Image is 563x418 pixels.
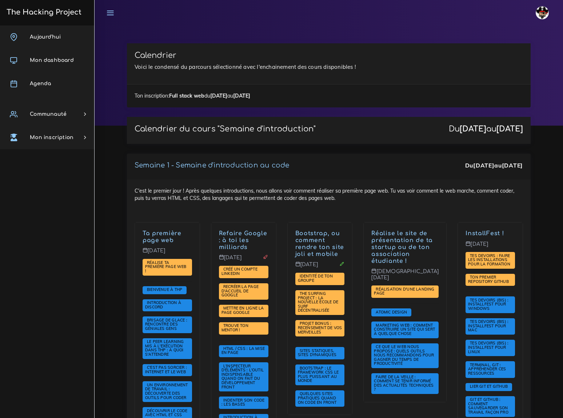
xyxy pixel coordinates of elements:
[468,298,508,311] a: Tes devoirs (bis) : Installfest pour Windows
[143,230,181,244] a: Ta première page web
[295,347,345,359] span: Nous allons voir la différence entre ces deux types de sites
[219,255,268,266] p: [DATE]
[221,305,264,315] span: Mettre en ligne la page Google
[466,361,515,378] span: Nous allons t'expliquer comment appréhender ces puissants outils.
[295,261,345,273] p: [DATE]
[298,273,333,283] span: Identité de ton groupe
[143,338,192,359] span: Nous verrons comment survivre avec notre pédagogie révolutionnaire
[371,230,439,264] p: Et voilà ! Nous te donnerons les astuces marketing pour bien savoir vendre un concept ou une idée...
[295,273,345,285] span: Nous allons te demander d'imaginer l'univers autour de ton groupe de travail.
[295,230,345,257] p: Après avoir vu comment faire ses première pages, nous allons te montrer Bootstrap, un puissant fr...
[219,266,268,278] span: Dans ce projet, tu vas mettre en place un compte LinkedIn et le préparer pour ta future vie.
[145,339,184,357] a: Le Peer learning mis à l'exécution dans THP : à quoi s'attendre
[145,260,187,273] span: Réalise ta première page web !
[145,409,188,418] a: Découvrir le code avec HTML et CSS
[371,373,439,394] span: Maintenant que tu sais coder, nous allons te montrer quelques site sympathiques pour se tenir au ...
[468,363,506,376] a: Terminal, Git : appréhender ces ressources
[145,365,188,374] span: C'est pas sorcier : internet et le web
[466,396,515,417] span: Git est un outil de sauvegarde de dossier indispensable dans l'univers du dev. GitHub permet de m...
[221,306,264,315] a: Mettre en ligne la page Google
[30,34,61,40] span: Aujourd'hui
[298,291,339,313] span: The Surfing Project : la nouvelle école de surf décentralisée
[374,287,434,296] span: Réalisation d'une landing page
[221,267,257,276] span: Créé un compte LinkedIn
[466,383,512,391] span: Faire un lien sécurisé de Git et Github avec la création et l&#39;utilisation d&#39;une clé SSH. ...
[143,286,187,294] span: Salut à toi et bienvenue à The Hacking Project. Que tu sois avec nous pour 3 semaines, 12 semaine...
[127,84,531,107] div: Ton inscription: du au
[143,230,192,244] p: C'est le premier jour ! Après quelques introductions, nous allons voir comment réaliser sa premiè...
[145,318,187,331] a: Brisage de glace : rencontre des géniales gens
[371,343,439,368] span: La première fois que j'ai découvert Zapier, ma vie a changé. Dans cette ressource, nous allons te...
[221,284,259,297] span: Recréer la page d'accueil de Google
[468,397,510,415] span: Git et GitHub : comment sauvegarder son travail façon pro
[219,230,268,251] p: C'est l'heure de ton premier véritable projet ! Tu vas recréer la très célèbre page d'accueil de ...
[219,230,267,251] a: Refaire Google : à toi les milliards
[536,6,549,19] img: avatar
[210,92,227,99] strong: [DATE]
[135,51,523,60] h3: Calendrier
[371,230,433,264] a: Réalise le site de présentation de ta startup ou de ton association étudiante !
[298,391,338,405] a: Quelques sites pratiques quand on code en front
[298,274,333,283] a: Identité de ton groupe
[468,384,510,389] span: Lier Git et Github
[468,341,508,354] a: Tes devoirs (bis) : Installfest pour Linux
[295,230,344,257] a: Bootstrap, ou comment rendre ton site joli et mobile
[219,397,268,409] span: Pourquoi et comment indenter son code ? Nous allons te montrer les astuces pour avoir du code lis...
[135,125,316,134] p: Calendrier du cours "Semaine d'introduction"
[219,322,268,335] span: Nous allons te demander de trouver la personne qui va t'aider à faire la formation dans les meill...
[374,374,434,392] a: Faire de la veille : comment se tenir informé des actualités techniques ?
[468,362,506,376] span: Terminal, Git : appréhender ces ressources
[465,161,523,170] div: Du au
[374,323,435,336] a: Marketing web : comment construire un site qui sert à quelque chose
[4,8,81,16] h3: The Hacking Project
[295,390,345,407] span: Pour avoir des sites jolis, ce n'est pas que du bon sens et du feeling. Il suffit d'utiliser quel...
[473,162,494,169] strong: [DATE]
[219,362,268,391] span: Tu en as peut être déjà entendu parler : l'inspecteur d'éléments permet d'analyser chaque recoin ...
[221,363,264,390] a: L'inspecteur d'éléments : l'outil indispensable quand on fait du développement front
[143,381,192,402] span: Comment faire pour coder son premier programme ? Nous allons te montrer les outils pour pouvoir f...
[145,383,188,401] a: Un environnement de travail : découverte des outils pour coder
[135,63,523,71] p: Voici le condensé du parcours sélectionné avec l'enchainement des cours disponibles !
[295,320,345,336] span: Ce projet vise à souder la communauté en faisant profiter au plus grand nombre de vos projets.
[298,321,342,334] span: PROJET BONUS : recensement de vos merveilles
[468,275,511,284] a: Ton premier repository GitHub
[298,321,342,335] a: PROJET BONUS : recensement de vos merveilles
[143,259,192,275] span: Dans ce projet, nous te demanderons de coder ta première page web. Ce sera l'occasion d'appliquer...
[295,290,345,315] span: Tu vas devoir refaire la page d'accueil de The Surfing Project, une école de code décentralisée. ...
[374,309,409,315] a: Atomic Design
[468,297,508,311] span: Tes devoirs (bis) : Installfest pour Windows
[263,255,268,260] i: Projet à rendre ce jour-là
[169,92,204,99] strong: Full stack web
[466,241,515,253] p: [DATE]
[298,366,339,383] a: Bootstrap : le framework CSS le plus puissant au monde
[371,285,439,298] span: Le projet de toute une semaine ! Tu vas réaliser la page de présentation d'une organisation de to...
[466,274,515,286] span: Pour ce projet, nous allons te proposer d'utiliser ton nouveau terminal afin de faire marcher Git...
[371,322,439,338] span: Marketing web : comment construire un site qui sert à quelque chose
[30,135,73,140] span: Mon inscription
[468,384,510,389] a: Lier Git et Github
[221,267,257,276] a: Créé un compte LinkedIn
[468,275,511,284] span: Ton premier repository GitHub
[219,305,268,317] span: Utilise tout ce que tu as vu jusqu'à présent pour faire profiter à la terre entière de ton super ...
[145,300,181,310] a: Introduction à Discord
[460,125,486,133] strong: [DATE]
[466,340,515,356] span: Il est temps de faire toutes les installations nécéssaire au bon déroulement de ta formation chez...
[221,346,265,356] a: HTML / CSS : la mise en page
[374,287,434,296] a: Réalisation d'une landing page
[145,365,188,375] a: C'est pas sorcier : internet et le web
[468,253,512,267] a: Tes devoirs : faire les installations pour la formation
[468,253,512,267] span: Tes devoirs : faire les installations pour la formation
[30,111,67,117] span: Communauté
[145,287,184,292] a: Bienvenue à THP
[221,398,265,407] span: Indenter son code : les bases
[298,348,338,358] span: Sites statiques, sites dynamiques
[143,299,192,312] span: Pour cette session, nous allons utiliser Discord, un puissant outil de gestion de communauté. Nou...
[468,319,508,333] a: Tes devoirs (bis) : Installfest pour MAC
[298,348,338,358] a: Sites statiques, sites dynamiques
